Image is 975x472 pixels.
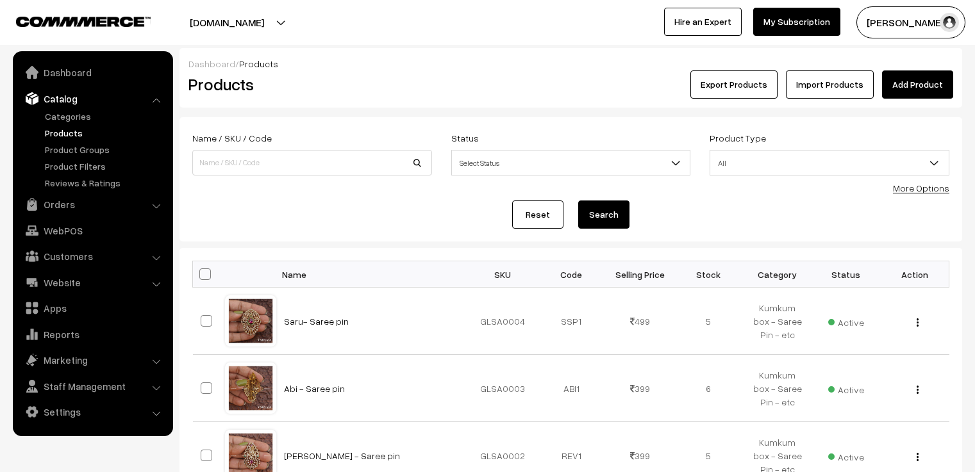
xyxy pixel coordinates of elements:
[917,453,919,461] img: Menu
[812,261,880,288] th: Status
[284,383,345,394] a: Abi - Saree pin
[880,261,949,288] th: Action
[451,150,691,175] span: Select Status
[42,143,169,156] a: Product Groups
[188,57,953,70] div: /
[537,288,606,355] td: SSP1
[674,288,743,355] td: 5
[710,150,949,175] span: All
[452,152,690,174] span: Select Status
[743,355,812,422] td: Kumkum box - Saree Pin - etc
[42,176,169,190] a: Reviews & Ratings
[16,375,169,398] a: Staff Management
[917,386,919,394] img: Menu
[16,61,169,84] a: Dashboard
[828,380,864,396] span: Active
[940,13,959,32] img: user
[276,261,469,288] th: Name
[284,450,400,461] a: [PERSON_NAME] - Saree pin
[606,261,674,288] th: Selling Price
[188,58,235,69] a: Dashboard
[42,159,169,173] a: Product Filters
[192,150,432,175] input: Name / SKU / Code
[743,288,812,355] td: Kumkum box - Saree Pin - etc
[753,8,840,36] a: My Subscription
[16,17,151,26] img: COMMMERCE
[469,288,537,355] td: GLSA0004
[893,183,949,193] a: More Options
[42,126,169,140] a: Products
[606,288,674,355] td: 499
[537,355,606,422] td: ABI1
[690,70,778,99] button: Export Products
[537,261,606,288] th: Code
[16,193,169,216] a: Orders
[512,200,563,229] a: Reset
[828,313,864,329] span: Active
[469,261,537,288] th: SKU
[145,6,309,38] button: [DOMAIN_NAME]
[786,70,874,99] a: Import Products
[16,13,128,28] a: COMMMERCE
[16,271,169,294] a: Website
[710,152,949,174] span: All
[743,261,812,288] th: Category
[674,261,743,288] th: Stock
[664,8,742,36] a: Hire an Expert
[42,110,169,123] a: Categories
[16,87,169,110] a: Catalog
[188,74,431,94] h2: Products
[16,348,169,371] a: Marketing
[606,355,674,422] td: 399
[16,297,169,320] a: Apps
[710,131,766,145] label: Product Type
[16,219,169,242] a: WebPOS
[16,323,169,346] a: Reports
[16,400,169,423] a: Settings
[469,355,537,422] td: GLSA0003
[828,447,864,464] span: Active
[451,131,479,145] label: Status
[578,200,629,229] button: Search
[239,58,278,69] span: Products
[856,6,965,38] button: [PERSON_NAME] C
[674,355,743,422] td: 6
[16,245,169,268] a: Customers
[284,316,349,327] a: Saru- Saree pin
[192,131,272,145] label: Name / SKU / Code
[917,318,919,327] img: Menu
[882,70,953,99] a: Add Product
